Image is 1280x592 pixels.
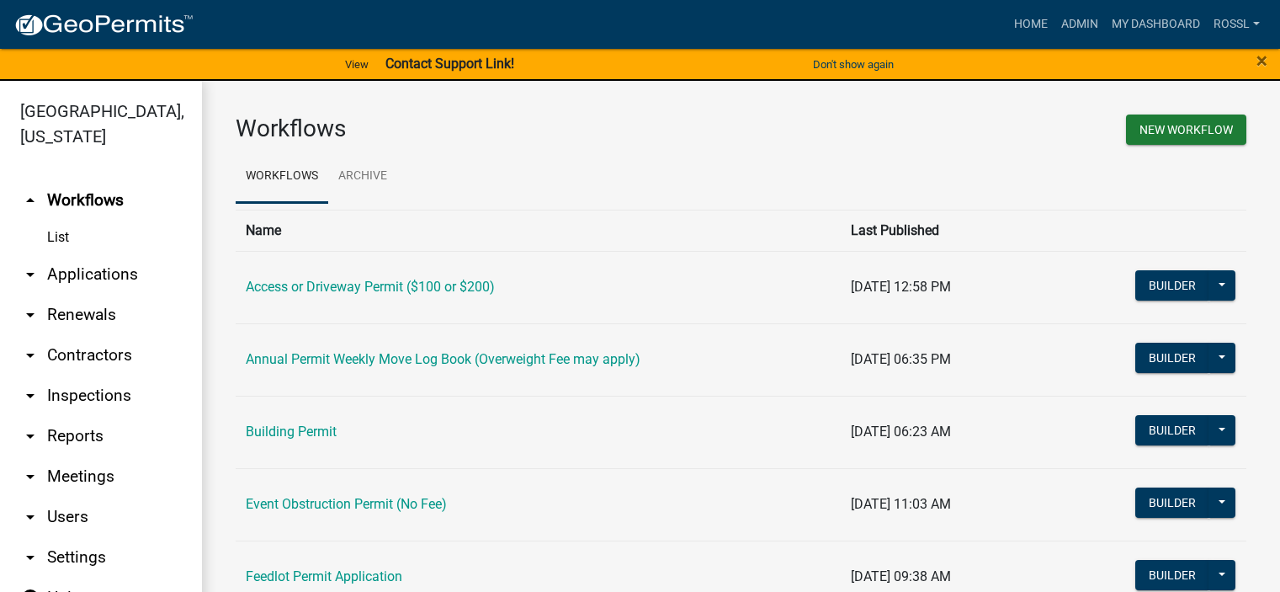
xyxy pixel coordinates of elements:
i: arrow_drop_down [20,386,40,406]
button: Builder [1135,270,1209,301]
i: arrow_drop_down [20,264,40,285]
i: arrow_drop_down [20,467,40,487]
a: My Dashboard [1105,8,1207,40]
span: [DATE] 06:35 PM [851,351,951,367]
a: Home [1007,8,1054,40]
span: × [1256,49,1267,72]
a: Event Obstruction Permit (No Fee) [246,496,447,512]
a: View [338,51,375,78]
span: [DATE] 12:58 PM [851,279,951,295]
button: Builder [1135,415,1209,445]
a: Access or Driveway Permit ($100 or $200) [246,279,495,295]
i: arrow_drop_down [20,345,40,365]
a: Workflows [236,150,328,204]
a: Building Permit [246,424,337,440]
span: [DATE] 06:23 AM [851,424,951,440]
a: Archive [328,150,397,204]
strong: Contact Support Link! [385,56,514,72]
th: Name [236,210,841,251]
i: arrow_drop_up [20,190,40,211]
a: RossL [1207,8,1267,40]
i: arrow_drop_down [20,547,40,568]
a: Annual Permit Weekly Move Log Book (Overweight Fee may apply) [246,351,640,367]
button: Close [1256,51,1267,71]
button: Builder [1135,488,1209,518]
i: arrow_drop_down [20,305,40,325]
button: Builder [1135,560,1209,590]
span: [DATE] 09:38 AM [851,568,951,584]
button: Don't show again [806,51,900,78]
button: New Workflow [1126,115,1246,145]
th: Last Published [841,210,1100,251]
span: [DATE] 11:03 AM [851,496,951,512]
i: arrow_drop_down [20,507,40,527]
i: arrow_drop_down [20,426,40,446]
a: Admin [1054,8,1105,40]
button: Builder [1135,343,1209,373]
a: Feedlot Permit Application [246,568,402,584]
h3: Workflows [236,115,729,143]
